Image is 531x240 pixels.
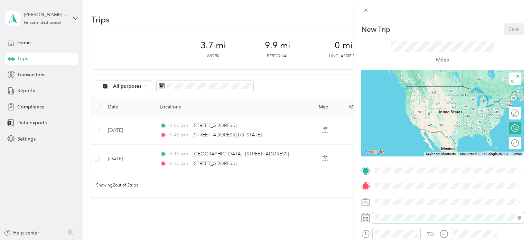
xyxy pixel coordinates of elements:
[460,152,508,156] span: Map data ©2025 Google, INEGI
[363,147,386,156] img: Google
[363,147,386,156] a: Open this area in Google Maps (opens a new window)
[361,25,390,34] p: New Trip
[492,201,531,240] iframe: Everlance-gr Chat Button Frame
[436,56,449,64] p: Miles
[426,152,456,156] button: Keyboard shortcuts
[427,231,434,238] div: TO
